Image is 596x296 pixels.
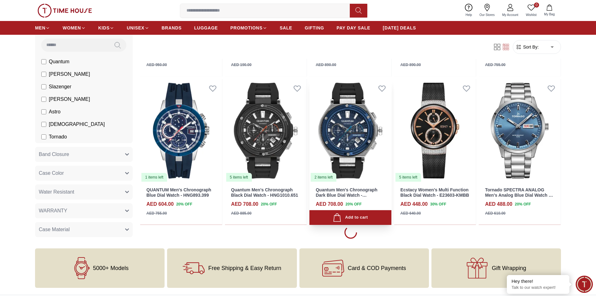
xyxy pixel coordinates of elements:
input: Tornado [41,135,46,140]
span: 5000+ Models [93,265,129,271]
a: WOMEN [63,22,86,34]
a: KIDS [98,22,114,34]
input: Quantum [41,60,46,65]
div: AED 890.00 [316,62,336,68]
img: Ecstacy Women's Multi Function Black Dial Watch - E23603-KMBB [394,79,476,182]
span: Tornado [49,133,67,141]
span: Sort By: [522,44,539,50]
span: Free Shipping & Easy Return [208,265,281,271]
button: Water Resistant [35,185,133,200]
h4: AED 488.00 [485,200,512,208]
span: MEN [35,25,45,31]
span: Card & COD Payments [348,265,406,271]
a: Ecstacy Women's Multi Function Black Dial Watch - E23603-KMBB [400,187,469,198]
button: WARRANTY [35,204,133,219]
div: AED 640.00 [400,210,421,216]
span: [DEMOGRAPHIC_DATA] [49,121,105,128]
div: Chat Widget [576,276,593,293]
span: 20 % OFF [261,201,277,207]
div: Add to cart [333,213,368,222]
div: AED 190.00 [231,62,252,68]
a: 0Wishlist [522,3,540,18]
a: BRANDS [162,22,182,34]
div: AED 755.00 [485,62,505,68]
a: QUANTUM Men's Chronograph Blue Dial Watch - HNG893.399 [146,187,211,198]
div: AED 755.00 [146,210,167,216]
a: MEN [35,22,50,34]
a: LUGGAGE [194,22,218,34]
span: Astro [49,108,60,116]
a: PAY DAY SALE [337,22,370,34]
input: [DEMOGRAPHIC_DATA] [41,122,46,127]
div: 2 items left [311,173,336,182]
a: PROMOTIONS [230,22,267,34]
span: My Bag [542,12,557,17]
div: AED 950.00 [146,62,167,68]
span: WARRANTY [39,207,67,215]
input: Slazenger [41,85,46,90]
span: KIDS [98,25,110,31]
span: Water Resistant [39,189,74,196]
span: Help [463,13,475,17]
span: [PERSON_NAME] [49,96,90,103]
h4: AED 448.00 [400,200,428,208]
span: Our Stores [477,13,497,17]
a: Tornado SPECTRA ANALOG Men's Analog Blue Dial Watch - T23001-SBSL [485,187,553,203]
p: Talk to our watch expert! [512,285,565,290]
button: Add to cart [309,210,391,225]
span: GIFTING [305,25,324,31]
div: AED 610.00 [485,210,505,216]
a: UNISEX [127,22,149,34]
span: 20 % OFF [345,201,361,207]
img: Tornado SPECTRA ANALOG Men's Analog Blue Dial Watch - T23001-SBSL [479,79,561,182]
span: My Account [500,13,521,17]
span: 20 % OFF [515,201,531,207]
img: Quantum Men's Chronograph Dark Blue Dial Watch - HNG1010.391 [309,79,391,182]
span: UNISEX [127,25,144,31]
h4: AED 708.00 [316,200,343,208]
span: Case Material [39,226,70,234]
button: Case Color [35,166,133,181]
span: [DATE] DEALS [383,25,416,31]
span: LUGGAGE [194,25,218,31]
span: 30 % OFF [430,201,446,207]
span: Gift Wrapping [492,265,526,271]
span: Wishlist [523,13,539,17]
button: Sort By: [516,44,539,50]
a: Quantum Men's Chronograph Dark Blue Dial Watch - HNG1010.391 [316,187,377,203]
a: Our Stores [476,3,498,18]
div: AED 890.00 [400,62,421,68]
img: Quantum Men's Chronograph Black Dial Watch - HNG1010.651 [225,79,307,182]
a: Quantum Men's Chronograph Black Dial Watch - HNG1010.651 [231,187,298,198]
div: 5 items left [395,173,421,182]
span: Case Color [39,170,64,177]
h4: AED 604.00 [146,200,174,208]
span: PROMOTIONS [230,25,262,31]
a: Help [462,3,476,18]
button: My Bag [540,3,558,18]
a: QUANTUM Men's Chronograph Blue Dial Watch - HNG893.3991 items left [140,79,222,182]
input: Astro [41,110,46,115]
a: Quantum Men's Chronograph Dark Blue Dial Watch - HNG1010.3912 items left [309,79,391,182]
span: 20 % OFF [176,201,192,207]
a: Quantum Men's Chronograph Black Dial Watch - HNG1010.6515 items left [225,79,307,182]
div: AED 885.00 [231,210,252,216]
input: [PERSON_NAME] [41,97,46,102]
a: SALE [280,22,292,34]
h4: AED 708.00 [231,200,258,208]
span: BRANDS [162,25,182,31]
div: Hey there! [512,278,565,284]
span: Quantum [49,58,69,66]
span: Slazenger [49,83,71,91]
span: PAY DAY SALE [337,25,370,31]
span: Band Closure [39,151,69,158]
span: 0 [534,3,539,8]
span: [PERSON_NAME] [49,71,90,78]
button: Band Closure [35,147,133,162]
a: GIFTING [305,22,324,34]
div: 1 items left [141,173,167,182]
img: QUANTUM Men's Chronograph Blue Dial Watch - HNG893.399 [140,79,222,182]
span: SALE [280,25,292,31]
img: ... [38,4,92,18]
